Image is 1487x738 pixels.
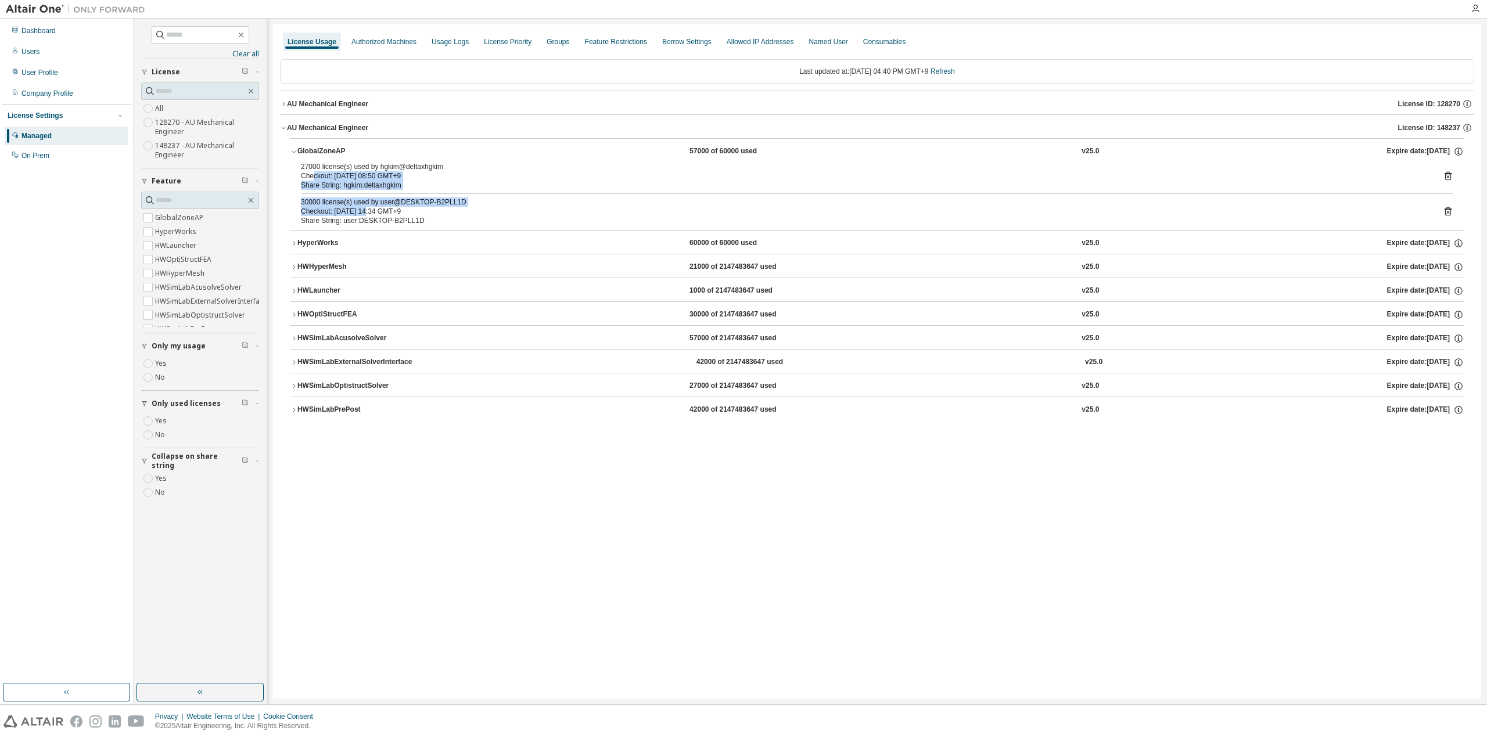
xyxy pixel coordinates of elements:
label: HWSimLabAcusolveSolver [155,280,244,294]
div: License Priority [484,37,531,46]
label: HWSimLabOptistructSolver [155,308,247,322]
span: Clear filter [242,399,249,408]
div: HWSimLabOptistructSolver [297,381,402,391]
div: AU Mechanical Engineer [287,123,368,132]
span: Clear filter [242,67,249,77]
button: HWSimLabExternalSolverInterface42000 of 2147483647 usedv25.0Expire date:[DATE] [290,350,1464,375]
button: HWLauncher1000 of 2147483647 usedv25.0Expire date:[DATE] [290,278,1464,304]
div: Users [21,47,39,56]
div: HWSimLabPrePost [297,405,402,415]
div: v25.0 [1082,381,1099,391]
div: Expire date: [DATE] [1387,405,1464,415]
span: Only my usage [152,341,206,351]
div: License Usage [288,37,336,46]
label: No [155,428,167,442]
button: HWHyperMesh21000 of 2147483647 usedv25.0Expire date:[DATE] [290,254,1464,280]
div: 30000 license(s) used by user@DESKTOP-B2PLL1D [301,197,1425,207]
div: 27000 of 2147483647 used [689,381,794,391]
label: All [155,102,166,116]
button: Only my usage [141,333,259,359]
div: Authorized Machines [351,37,416,46]
label: No [155,485,167,499]
div: Website Terms of Use [186,712,263,721]
div: 1000 of 2147483647 used [689,286,794,296]
div: HWOptiStructFEA [297,309,402,320]
label: Yes [155,357,169,370]
div: Named User [809,37,847,46]
div: 57000 of 2147483647 used [689,333,794,344]
div: v25.0 [1082,146,1099,157]
div: v25.0 [1082,262,1099,272]
div: Usage Logs [432,37,469,46]
div: User Profile [21,68,58,77]
div: Dashboard [21,26,56,35]
label: HWSimLabPrePost [155,322,219,336]
img: instagram.svg [89,715,102,728]
span: License [152,67,180,77]
div: v25.0 [1085,357,1102,368]
div: Checkout: [DATE] 14:34 GMT+9 [301,207,1425,216]
label: No [155,370,167,384]
button: Only used licenses [141,391,259,416]
div: Expire date: [DATE] [1387,309,1464,320]
div: Expire date: [DATE] [1387,262,1464,272]
div: v25.0 [1082,333,1099,344]
div: Last updated at: [DATE] 04:40 PM GMT+9 [280,59,1474,84]
img: linkedin.svg [109,715,121,728]
label: HWSimLabExternalSolverInterface [155,294,270,308]
div: Expire date: [DATE] [1387,381,1464,391]
div: Company Profile [21,89,73,98]
div: Consumables [863,37,906,46]
div: 30000 of 2147483647 used [689,309,794,320]
span: Clear filter [242,177,249,186]
div: 42000 of 2147483647 used [689,405,794,415]
div: HWSimLabAcusolveSolver [297,333,402,344]
div: v25.0 [1082,286,1099,296]
div: 42000 of 2147483647 used [696,357,801,368]
button: HWSimLabPrePost42000 of 2147483647 usedv25.0Expire date:[DATE] [290,397,1464,423]
button: Feature [141,168,259,194]
div: Groups [547,37,569,46]
span: License ID: 128270 [1398,99,1460,109]
div: 21000 of 2147483647 used [689,262,794,272]
label: Yes [155,414,169,428]
label: HWHyperMesh [155,267,207,280]
label: GlobalZoneAP [155,211,206,225]
img: facebook.svg [70,715,82,728]
div: Expire date: [DATE] [1387,238,1464,249]
button: GlobalZoneAP57000 of 60000 usedv25.0Expire date:[DATE] [290,139,1464,164]
button: AU Mechanical EngineerLicense ID: 148237 [280,115,1474,141]
label: HWOptiStructFEA [155,253,214,267]
button: Collapse on share string [141,448,259,474]
label: HWLauncher [155,239,199,253]
div: v25.0 [1082,309,1099,320]
span: Clear filter [242,341,249,351]
div: Expire date: [DATE] [1387,333,1464,344]
div: 60000 of 60000 used [689,238,794,249]
div: v25.0 [1082,405,1099,415]
button: HWSimLabOptistructSolver27000 of 2147483647 usedv25.0Expire date:[DATE] [290,373,1464,399]
div: HWLauncher [297,286,402,296]
div: AU Mechanical Engineer [287,99,368,109]
div: HyperWorks [297,238,402,249]
span: License ID: 148237 [1398,123,1460,132]
div: Expire date: [DATE] [1387,286,1464,296]
div: Cookie Consent [263,712,319,721]
div: 57000 of 60000 used [689,146,794,157]
div: Borrow Settings [662,37,712,46]
button: HyperWorks60000 of 60000 usedv25.0Expire date:[DATE] [290,231,1464,256]
div: v25.0 [1082,238,1099,249]
div: HWHyperMesh [297,262,402,272]
span: Clear filter [242,456,249,466]
button: HWSimLabAcusolveSolver57000 of 2147483647 usedv25.0Expire date:[DATE] [290,326,1464,351]
div: Expire date: [DATE] [1387,357,1463,368]
div: License Settings [8,111,63,120]
button: HWOptiStructFEA30000 of 2147483647 usedv25.0Expire date:[DATE] [290,302,1464,327]
p: © 2025 Altair Engineering, Inc. All Rights Reserved. [155,721,320,731]
div: On Prem [21,151,49,160]
img: Altair One [6,3,151,15]
div: 27000 license(s) used by hgkim@deltaxhgkim [301,162,1425,171]
div: HWSimLabExternalSolverInterface [297,357,412,368]
label: HyperWorks [155,225,199,239]
div: Privacy [155,712,186,721]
